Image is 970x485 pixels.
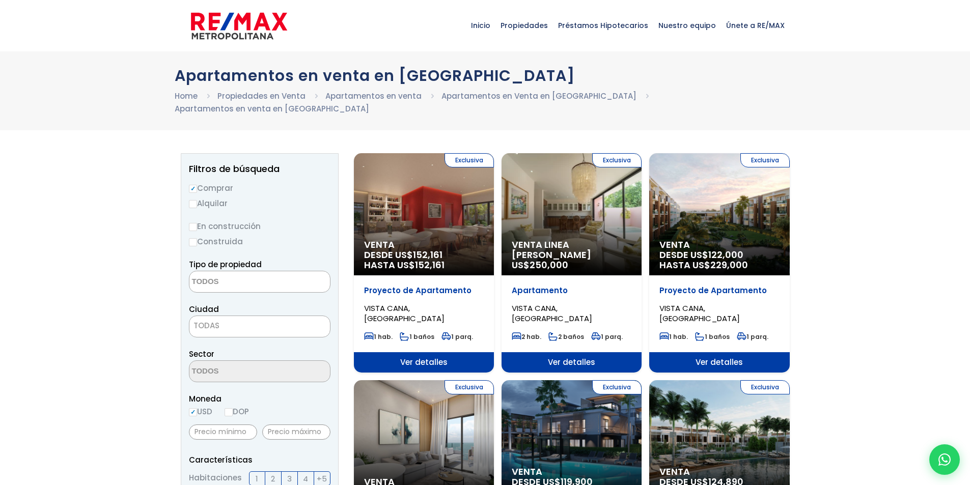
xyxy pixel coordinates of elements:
[659,303,740,324] span: VISTA CANA, [GEOGRAPHIC_DATA]
[256,472,258,485] span: 1
[364,286,484,296] p: Proyecto de Apartamento
[364,332,393,341] span: 1 hab.
[189,405,212,418] label: USD
[512,332,541,341] span: 2 hab.
[721,10,790,41] span: Únete a RE/MAX
[441,91,636,101] a: Apartamentos en Venta en [GEOGRAPHIC_DATA]
[548,332,584,341] span: 2 baños
[317,472,327,485] span: +5
[659,286,779,296] p: Proyecto de Apartamento
[189,392,330,405] span: Moneda
[303,472,308,485] span: 4
[225,405,249,418] label: DOP
[740,153,790,167] span: Exclusiva
[415,259,445,271] span: 152,161
[189,453,330,466] p: Características
[189,319,330,333] span: TODAS
[189,235,330,248] label: Construida
[189,316,330,337] span: TODAS
[189,164,330,174] h2: Filtros de búsqueda
[740,380,790,394] span: Exclusiva
[189,197,330,210] label: Alquilar
[191,11,287,41] img: remax-metropolitana-logo
[512,286,631,296] p: Apartamento
[737,332,768,341] span: 1 parq.
[413,248,442,261] span: 152,161
[217,91,306,101] a: Propiedades en Venta
[175,67,796,84] h1: Apartamentos en venta en [GEOGRAPHIC_DATA]
[189,259,262,270] span: Tipo de propiedad
[189,271,288,293] textarea: Search
[441,332,473,341] span: 1 parq.
[445,380,494,394] span: Exclusiva
[653,10,721,41] span: Nuestro equipo
[659,240,779,250] span: Venta
[271,472,275,485] span: 2
[512,467,631,477] span: Venta
[530,259,568,271] span: 250,000
[649,153,789,373] a: Exclusiva Venta DESDE US$122,000 HASTA US$229,000 Proyecto de Apartamento VISTA CANA, [GEOGRAPHIC...
[225,408,233,416] input: DOP
[592,380,642,394] span: Exclusiva
[659,250,779,270] span: DESDE US$
[659,332,688,341] span: 1 hab.
[659,467,779,477] span: Venta
[445,153,494,167] span: Exclusiva
[695,332,730,341] span: 1 baños
[495,10,553,41] span: Propiedades
[325,91,422,101] a: Apartamentos en venta
[189,304,219,315] span: Ciudad
[364,240,484,250] span: Venta
[354,352,494,373] span: Ver detalles
[189,220,330,233] label: En construcción
[189,223,197,231] input: En construcción
[591,332,623,341] span: 1 parq.
[708,248,743,261] span: 122,000
[649,352,789,373] span: Ver detalles
[659,260,779,270] span: HASTA US$
[189,349,214,359] span: Sector
[400,332,434,341] span: 1 baños
[710,259,748,271] span: 229,000
[189,408,197,416] input: USD
[466,10,495,41] span: Inicio
[512,259,568,271] span: US$
[175,102,369,115] li: Apartamentos en venta en [GEOGRAPHIC_DATA]
[502,352,642,373] span: Ver detalles
[364,303,445,324] span: VISTA CANA, [GEOGRAPHIC_DATA]
[364,260,484,270] span: HASTA US$
[553,10,653,41] span: Préstamos Hipotecarios
[262,424,330,440] input: Precio máximo
[512,240,631,260] span: Venta Linea [PERSON_NAME]
[189,424,257,440] input: Precio mínimo
[354,153,494,373] a: Exclusiva Venta DESDE US$152,161 HASTA US$152,161 Proyecto de Apartamento VISTA CANA, [GEOGRAPHIC...
[175,91,198,101] a: Home
[189,238,197,246] input: Construida
[287,472,292,485] span: 3
[189,182,330,194] label: Comprar
[189,361,288,383] textarea: Search
[592,153,642,167] span: Exclusiva
[189,200,197,208] input: Alquilar
[364,250,484,270] span: DESDE US$
[512,303,592,324] span: VISTA CANA, [GEOGRAPHIC_DATA]
[502,153,642,373] a: Exclusiva Venta Linea [PERSON_NAME] US$250,000 Apartamento VISTA CANA, [GEOGRAPHIC_DATA] 2 hab. 2...
[189,185,197,193] input: Comprar
[193,320,219,331] span: TODAS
